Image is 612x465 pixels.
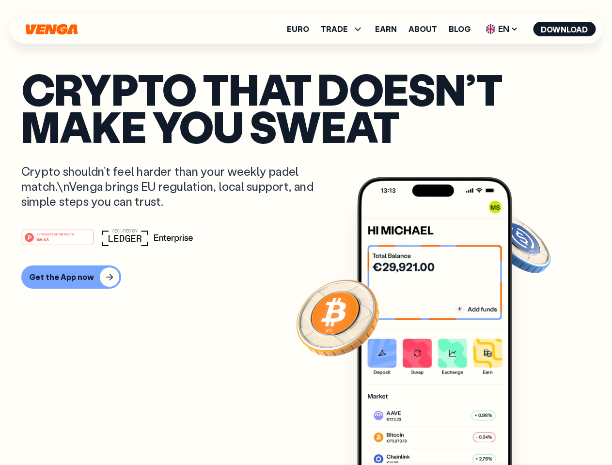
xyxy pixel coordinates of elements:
p: Crypto shouldn’t feel harder than your weekly padel match.\nVenga brings EU regulation, local sup... [21,164,328,209]
button: Download [533,22,596,36]
tspan: Web3 [37,236,49,242]
img: Bitcoin [294,274,381,361]
a: Earn [375,25,397,33]
a: Get the App now [21,265,591,289]
img: USDC coin [483,208,553,278]
a: Blog [449,25,471,33]
a: #1 PRODUCT OF THE MONTHWeb3 [21,235,94,248]
button: Get the App now [21,265,121,289]
span: TRADE [321,25,348,33]
div: Get the App now [29,272,94,282]
tspan: #1 PRODUCT OF THE MONTH [37,232,74,235]
a: Euro [287,25,309,33]
img: flag-uk [486,24,495,34]
span: EN [482,21,521,37]
span: TRADE [321,23,363,35]
svg: Home [24,24,78,35]
p: Crypto that doesn’t make you sweat [21,70,591,144]
a: About [408,25,437,33]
